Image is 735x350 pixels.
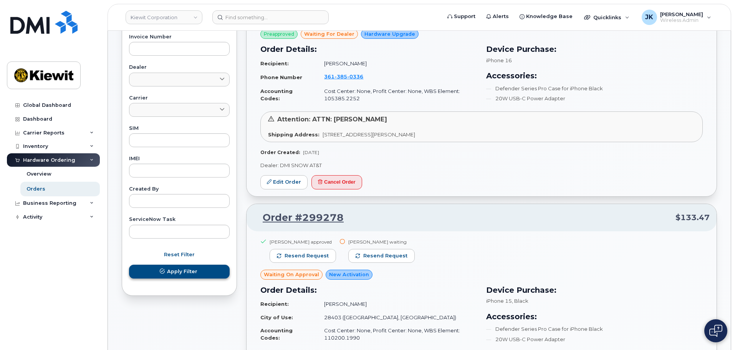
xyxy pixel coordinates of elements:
strong: Phone Number [260,74,302,80]
label: ServiceNow Task [129,217,230,222]
strong: City of Use: [260,314,293,320]
td: Cost Center: None, Profit Center: None, WBS Element: 110200.1990 [317,324,477,344]
td: [PERSON_NAME] [317,297,477,311]
span: New Activation [329,271,369,278]
li: Defender Series Pro Case for iPhone Black [486,85,703,92]
button: Reset Filter [129,248,230,262]
span: Quicklinks [593,14,621,20]
span: Attention: ATTN: [PERSON_NAME] [277,116,387,123]
h3: Order Details: [260,284,477,296]
label: Carrier [129,96,230,101]
li: 20W USB-C Power Adapter [486,336,703,343]
button: Apply Filter [129,265,230,279]
label: Dealer [129,65,230,70]
span: Resend request [285,252,329,259]
span: Hardware Upgrade [364,30,415,38]
span: iPhone 15 [486,298,512,304]
span: Support [454,13,475,20]
td: 28403 ([GEOGRAPHIC_DATA], [GEOGRAPHIC_DATA]) [317,311,477,324]
a: Alerts [481,9,514,24]
span: 361 [324,73,363,80]
span: Preapproved [264,31,294,38]
div: [PERSON_NAME] waiting [348,239,415,245]
button: Resend request [270,249,336,263]
h3: Device Purchase: [486,284,703,296]
span: $133.47 [675,212,710,223]
a: Order #299278 [253,211,344,225]
button: Resend request [348,249,415,263]
span: 385 [334,73,347,80]
strong: Accounting Codes: [260,327,293,341]
div: [PERSON_NAME] approved [270,239,336,245]
span: [PERSON_NAME] [660,11,703,17]
span: iPhone 16 [486,57,512,63]
strong: Recipient: [260,60,289,66]
strong: Accounting Codes: [260,88,293,101]
label: SIM [129,126,230,131]
div: Jamie Krussel [636,10,717,25]
a: Edit Order [260,175,308,189]
h3: Accessories: [486,311,703,322]
a: Kiewit Corporation [126,10,202,24]
label: Invoice Number [129,35,230,40]
span: Wireless Admin [660,17,703,23]
strong: Recipient: [260,301,289,307]
span: Alerts [493,13,509,20]
button: Cancel Order [311,175,362,189]
h3: Accessories: [486,70,703,81]
h3: Order Details: [260,43,477,55]
strong: Shipping Address: [268,131,319,138]
h3: Device Purchase: [486,43,703,55]
a: Support [442,9,481,24]
a: 3613850336 [324,73,372,80]
span: Apply Filter [167,268,197,275]
img: Open chat [709,325,722,337]
a: Knowledge Base [514,9,578,24]
span: [STREET_ADDRESS][PERSON_NAME] [323,131,415,138]
div: Quicklinks [579,10,635,25]
span: Resend request [363,252,407,259]
label: IMEI [129,156,230,161]
span: [DATE] [303,149,319,155]
span: , Black [512,298,528,304]
td: [PERSON_NAME] [317,57,477,70]
label: Created By [129,187,230,192]
strong: Order Created: [260,149,300,155]
li: Defender Series Pro Case for iPhone Black [486,325,703,333]
span: Knowledge Base [526,13,573,20]
span: Reset Filter [164,251,195,258]
span: waiting for dealer [304,30,354,38]
span: 0336 [347,73,363,80]
input: Find something... [212,10,329,24]
li: 20W USB-C Power Adapter [486,95,703,102]
span: Waiting On Approval [264,271,319,278]
p: Dealer: DMI SNOW AT&T [260,162,703,169]
span: JK [645,13,653,22]
td: Cost Center: None, Profit Center: None, WBS Element: 105385.2252 [317,85,477,105]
